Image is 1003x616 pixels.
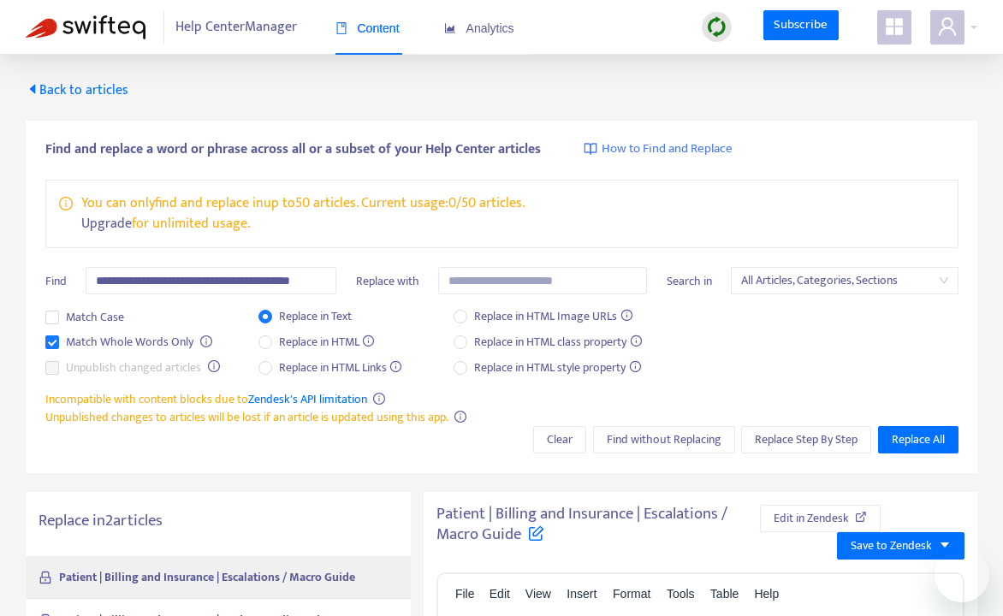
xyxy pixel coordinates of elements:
[373,393,385,405] span: info-circle
[774,509,849,528] span: Edit in Zendesk
[667,271,712,291] span: Search in
[467,307,639,326] span: Replace in HTML Image URLs
[937,16,958,37] span: user
[26,82,39,96] span: caret-left
[741,426,871,453] button: Replace Step By Step
[454,411,466,423] span: info-circle
[851,536,932,555] span: Save to Zendesk
[175,11,297,44] span: Help Center Manager
[81,193,525,214] p: You can only find and replace in up to 50 articles . Current usage: 0 / 50 articles .
[706,16,727,38] img: sync.dc5367851b00ba804db3.png
[248,389,367,409] a: Zendesk's API limitation
[755,430,858,449] span: Replace Step By Step
[667,587,695,601] span: Tools
[208,360,220,372] span: info-circle
[45,271,67,291] span: Find
[884,16,905,37] span: appstore
[584,142,597,156] img: image-link
[593,426,735,453] button: Find without Replacing
[26,15,145,39] img: Swifteq
[892,430,945,449] span: Replace All
[59,193,73,210] span: info-circle
[613,587,650,601] span: Format
[763,10,839,41] a: Subscribe
[356,271,419,291] span: Replace with
[81,212,132,235] a: Upgrade
[39,571,52,584] span: lock
[584,139,733,159] a: How to Find and Replace
[81,214,525,234] p: for unlimited usage.
[467,358,648,377] span: Replace in HTML style property
[59,567,355,587] strong: Patient | Billing and Insurance | Escalations / Macro Guide
[754,587,779,601] span: Help
[533,426,586,453] button: Clear
[26,79,128,102] span: Back to articles
[741,268,947,293] span: All Articles, Categories, Sections
[878,426,958,453] button: Replace All
[760,505,881,532] button: Edit in Zendesk
[59,333,200,352] span: Match Whole Words Only
[59,358,208,377] span: Unpublish changed articles
[467,333,649,352] span: Replace in HTML class property
[272,307,359,326] span: Replace in Text
[602,139,733,159] span: How to Find and Replace
[607,430,721,449] span: Find without Replacing
[272,358,409,377] span: Replace in HTML Links
[45,389,367,409] span: Incompatible with content blocks due to
[935,548,989,602] iframe: Button to launch messaging window
[444,21,514,35] span: Analytics
[59,308,131,327] span: Match Case
[490,587,510,601] span: Edit
[45,407,448,427] span: Unpublished changes to articles will be lost if an article is updated using this app.
[200,335,212,347] span: info-circle
[335,22,347,34] span: book
[567,587,596,601] span: Insert
[547,430,573,449] span: Clear
[335,21,400,35] span: Content
[455,587,475,601] span: File
[45,139,541,160] span: Find and replace a word or phrase across all or a subset of your Help Center articles
[272,333,382,352] span: Replace in HTML
[525,587,551,601] span: View
[444,22,456,34] span: area-chart
[939,539,951,551] span: caret-down
[837,532,964,560] button: Save to Zendeskcaret-down
[39,512,398,531] h5: Replace in 2 articles
[710,587,739,601] span: Table
[436,505,760,554] h5: Patient | Billing and Insurance | Escalations / Macro Guide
